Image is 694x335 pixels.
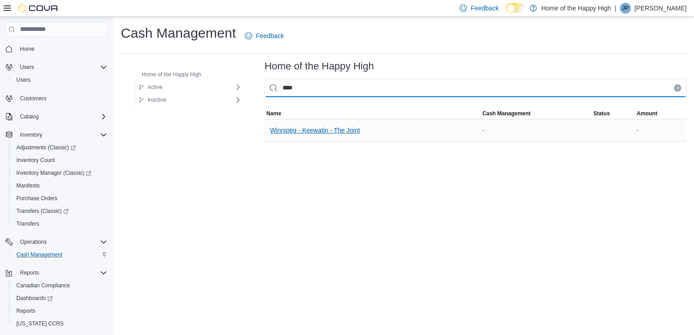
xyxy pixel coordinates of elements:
[593,110,610,117] span: Status
[264,61,374,72] h3: Home of the Happy High
[16,207,69,215] span: Transfers (Classic)
[9,279,111,292] button: Canadian Compliance
[13,74,34,85] a: Users
[9,179,111,192] button: Manifests
[2,110,111,123] button: Catalog
[20,45,35,53] span: Home
[9,305,111,317] button: Reports
[13,280,107,291] span: Canadian Compliance
[16,93,107,104] span: Customers
[16,144,76,151] span: Adjustments (Classic)
[20,64,34,71] span: Users
[13,74,107,85] span: Users
[264,108,481,119] button: Name
[16,307,35,315] span: Reports
[142,71,201,78] span: Home of the Happy High
[16,111,107,122] span: Catalog
[16,251,62,258] span: Cash Management
[506,3,525,13] input: Dark Mode
[135,94,170,105] button: Inactive
[13,293,56,304] a: Dashboards
[241,27,287,45] a: Feedback
[2,61,111,74] button: Users
[13,218,43,229] a: Transfers
[9,292,111,305] a: Dashboards
[16,220,39,227] span: Transfers
[266,121,363,139] button: Winnipeg - Keewatin - The Joint
[16,111,42,122] button: Catalog
[270,126,360,135] span: Winnipeg - Keewatin - The Joint
[471,4,498,13] span: Feedback
[13,318,107,329] span: Washington CCRS
[635,108,687,119] button: Amount
[674,84,681,92] button: Clear input
[13,180,107,191] span: Manifests
[16,169,91,177] span: Inventory Manager (Classic)
[13,167,95,178] a: Inventory Manager (Classic)
[16,182,40,189] span: Manifests
[16,236,50,247] button: Operations
[9,217,111,230] button: Transfers
[481,108,591,119] button: Cash Management
[16,295,53,302] span: Dashboards
[13,280,74,291] a: Canadian Compliance
[266,110,281,117] span: Name
[13,180,43,191] a: Manifests
[13,193,61,204] a: Purchase Orders
[13,318,67,329] a: [US_STATE] CCRS
[2,266,111,279] button: Reports
[20,113,39,120] span: Catalog
[2,236,111,248] button: Operations
[16,157,55,164] span: Inventory Count
[9,248,111,261] button: Cash Management
[622,3,629,14] span: JP
[13,218,107,229] span: Transfers
[16,267,43,278] button: Reports
[13,293,107,304] span: Dashboards
[16,320,64,327] span: [US_STATE] CCRS
[2,42,111,55] button: Home
[9,74,111,86] button: Users
[256,31,283,40] span: Feedback
[148,84,163,91] span: Active
[13,167,107,178] span: Inventory Manager (Classic)
[591,108,635,119] button: Status
[13,155,59,166] a: Inventory Count
[635,125,687,136] div: -
[13,305,39,316] a: Reports
[2,92,111,105] button: Customers
[16,76,30,84] span: Users
[16,62,38,73] button: Users
[135,82,166,93] button: Active
[16,267,107,278] span: Reports
[16,129,107,140] span: Inventory
[20,238,47,246] span: Operations
[13,305,107,316] span: Reports
[620,3,631,14] div: Jada Pommer
[9,205,111,217] a: Transfers (Classic)
[635,3,687,14] p: [PERSON_NAME]
[9,154,111,167] button: Inventory Count
[481,125,591,136] div: -
[13,155,107,166] span: Inventory Count
[541,3,611,14] p: Home of the Happy High
[9,192,111,205] button: Purchase Orders
[2,128,111,141] button: Inventory
[16,195,58,202] span: Purchase Orders
[13,249,66,260] a: Cash Management
[129,69,205,80] button: Home of the Happy High
[13,193,107,204] span: Purchase Orders
[16,62,107,73] span: Users
[16,282,70,289] span: Canadian Compliance
[16,44,38,54] a: Home
[615,3,616,14] p: |
[13,249,107,260] span: Cash Management
[482,110,530,117] span: Cash Management
[16,236,107,247] span: Operations
[9,317,111,330] button: [US_STATE] CCRS
[20,95,46,102] span: Customers
[13,206,72,217] a: Transfers (Classic)
[20,131,42,138] span: Inventory
[264,79,687,97] input: This is a search bar. As you type, the results lower in the page will automatically filter.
